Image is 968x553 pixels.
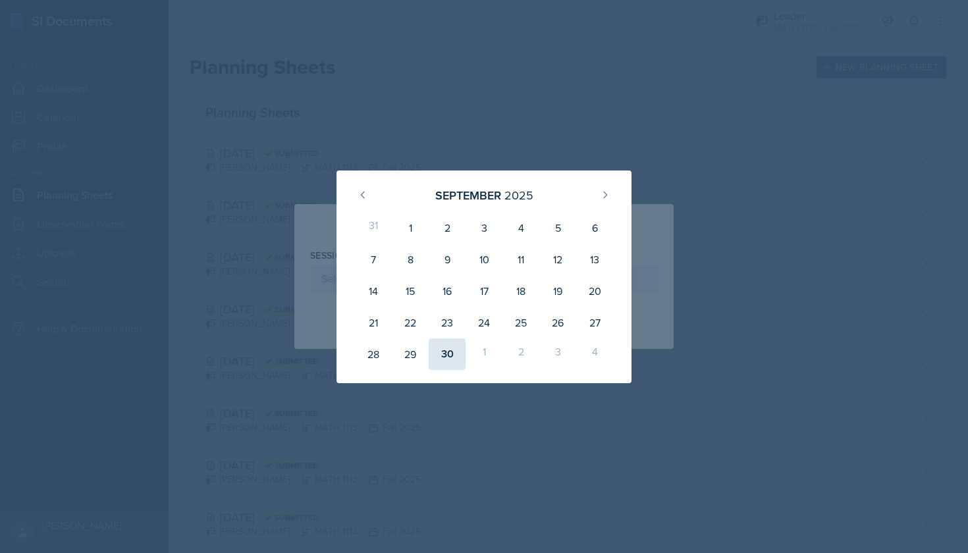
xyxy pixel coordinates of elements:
[502,307,539,338] div: 25
[539,275,576,307] div: 19
[392,275,429,307] div: 15
[539,212,576,244] div: 5
[576,338,613,370] div: 4
[576,275,613,307] div: 20
[576,212,613,244] div: 6
[355,275,392,307] div: 14
[429,307,466,338] div: 23
[355,307,392,338] div: 21
[355,338,392,370] div: 28
[429,212,466,244] div: 2
[539,244,576,275] div: 12
[466,307,502,338] div: 24
[435,186,501,204] div: September
[392,212,429,244] div: 1
[466,212,502,244] div: 3
[466,244,502,275] div: 10
[429,338,466,370] div: 30
[392,244,429,275] div: 8
[429,244,466,275] div: 9
[466,275,502,307] div: 17
[355,212,392,244] div: 31
[355,244,392,275] div: 7
[539,307,576,338] div: 26
[504,186,533,204] div: 2025
[539,338,576,370] div: 3
[392,307,429,338] div: 22
[502,244,539,275] div: 11
[502,275,539,307] div: 18
[429,275,466,307] div: 16
[392,338,429,370] div: 29
[576,307,613,338] div: 27
[466,338,502,370] div: 1
[502,338,539,370] div: 2
[502,212,539,244] div: 4
[576,244,613,275] div: 13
